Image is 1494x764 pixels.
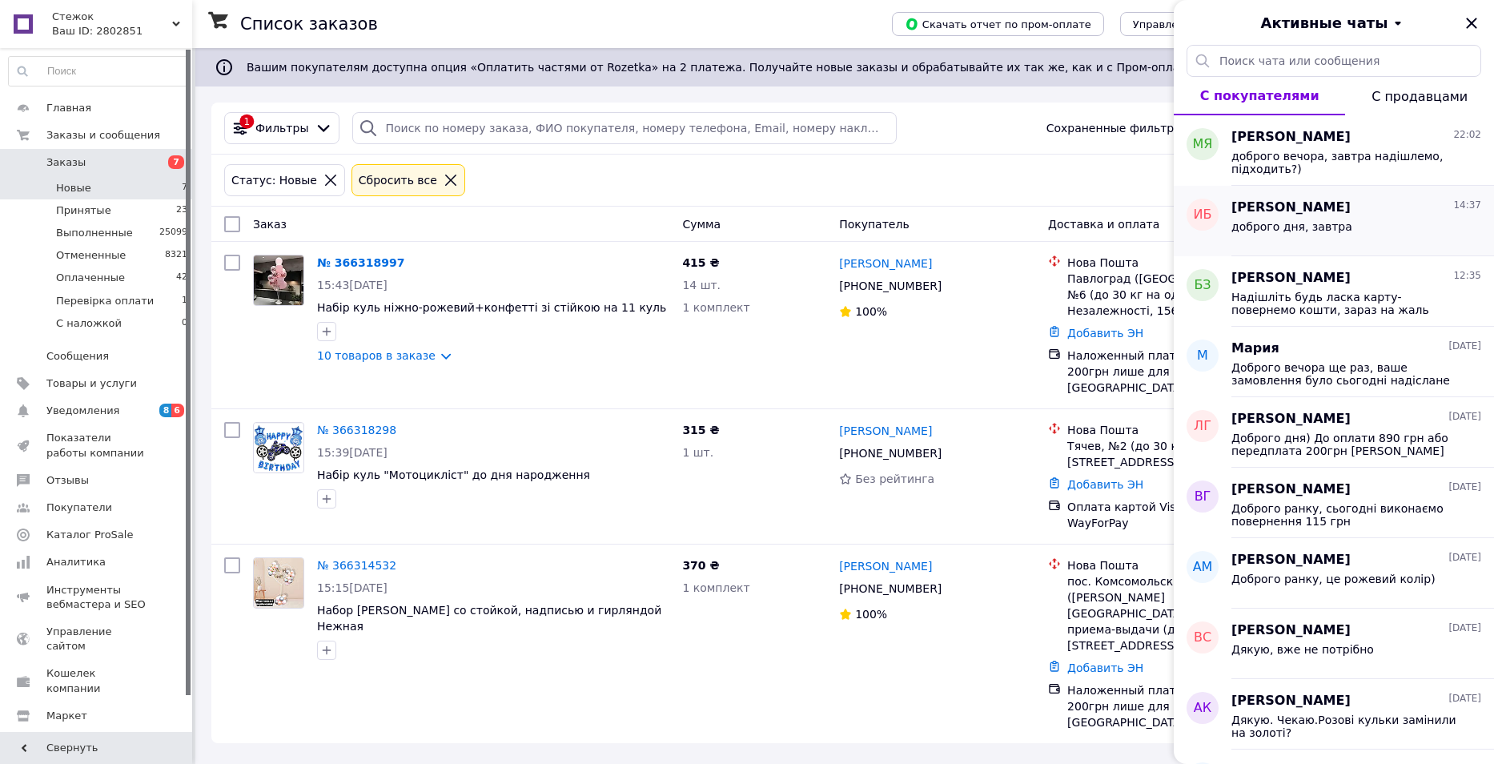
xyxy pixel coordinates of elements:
[52,24,192,38] div: Ваш ID: 2802851
[1462,14,1481,33] button: Закрыть
[1194,417,1211,436] span: ЛГ
[1231,573,1436,585] span: Доброго ранку, це рожевий колір)
[46,528,133,542] span: Каталог ProSale
[56,181,91,195] span: Новые
[1067,255,1286,271] div: Нова Пошта
[56,316,122,331] span: С наложкой
[1046,120,1187,136] span: Сохраненные фильтры:
[317,468,590,481] a: Набір куль "Мотоцикліст" до дня народження
[46,101,91,115] span: Главная
[352,112,897,144] input: Поиск по номеру заказа, ФИО покупателя, номеру телефона, Email, номеру накладной
[1197,347,1208,365] span: М
[1448,551,1481,565] span: [DATE]
[176,203,187,218] span: 23
[1448,621,1481,635] span: [DATE]
[1067,271,1286,319] div: Павлоград ([GEOGRAPHIC_DATA].), №6 (до 30 кг на одне місце): вул. Незалежності, 156
[1231,361,1459,387] span: Доброго вечора ще раз, ваше замовлення було сьогодні надіслане як і обіцяли, завтра замовлення бу...
[317,279,388,292] span: 15:43[DATE]
[682,301,749,314] span: 1 комплект
[1231,150,1459,175] span: доброго вечора, завтра надішлемо, підходить?)
[46,376,137,391] span: Товары и услуги
[1174,538,1494,609] button: АМ[PERSON_NAME][DATE]Доброго ранку, це рожевий колір)
[1231,692,1351,710] span: [PERSON_NAME]
[682,256,719,269] span: 415 ₴
[56,203,111,218] span: Принятые
[182,181,187,195] span: 7
[1448,410,1481,424] span: [DATE]
[682,559,719,572] span: 370 ₴
[228,171,320,189] div: Статус: Новые
[1194,699,1211,718] span: АК
[46,155,86,170] span: Заказы
[253,255,304,306] a: Фото товару
[1261,13,1388,34] span: Активные чаты
[317,301,666,314] a: Набір куль ніжно-рожевий+конфетті зі стійкою на 11 куль
[1067,478,1143,491] a: Добавить ЭН
[1067,348,1286,396] div: Наложенный платеж с предоплатой 200грн лише для [GEOGRAPHIC_DATA]
[1231,220,1352,233] span: доброго дня, завтра
[905,17,1091,31] span: Скачать отчет по пром-оплате
[855,305,887,318] span: 100%
[317,446,388,459] span: 15:39[DATE]
[839,423,932,439] a: [PERSON_NAME]
[1174,609,1494,679] button: ВС[PERSON_NAME][DATE]Дякую, вже не потрібно
[317,559,396,572] a: № 366314532
[1231,551,1351,569] span: [PERSON_NAME]
[839,218,910,231] span: Покупатель
[1194,276,1211,295] span: БЗ
[254,255,303,305] img: Фото товару
[1195,488,1211,506] span: ВГ
[1231,269,1351,288] span: [PERSON_NAME]
[1231,340,1279,358] span: Мария
[1193,135,1213,154] span: МЯ
[317,349,436,362] a: 10 товаров в заказе
[255,120,308,136] span: Фильтры
[253,218,287,231] span: Заказ
[165,248,187,263] span: 8321
[682,424,719,436] span: 315 ₴
[1231,410,1351,428] span: [PERSON_NAME]
[317,424,396,436] a: № 366318298
[46,555,106,569] span: Аналитика
[182,316,187,331] span: 0
[176,271,187,285] span: 42
[1067,438,1286,470] div: Тячев, №2 (до 30 кг): ул. [STREET_ADDRESS]
[1174,256,1494,327] button: БЗ[PERSON_NAME]12:35Надішліть будь ласка карту- повернемо кошти, зараз на жаль немає в наявності ...
[247,61,1275,74] span: Вашим покупателям доступна опция «Оплатить частями от Rozetka» на 2 платежа. Получайте новые зака...
[46,404,119,418] span: Уведомления
[46,431,148,460] span: Показатели работы компании
[317,581,388,594] span: 15:15[DATE]
[682,581,749,594] span: 1 комплект
[1453,128,1481,142] span: 22:02
[839,255,932,271] a: [PERSON_NAME]
[1231,714,1459,739] span: Дякую. Чекаю.Розові кульки замінили на золоті?
[1219,13,1449,34] button: Активные чаты
[46,349,109,364] span: Сообщения
[892,12,1104,36] button: Скачать отчет по пром-оплате
[1231,432,1459,457] span: Доброго дня) До оплати 890 грн або передплата 200грн [PERSON_NAME] IBAN [FINANCIAL_ID] ЄДРПОУ 357...
[171,404,184,417] span: 6
[46,625,148,653] span: Управление сайтом
[855,608,887,621] span: 100%
[1372,89,1468,104] span: С продавцами
[1448,340,1481,353] span: [DATE]
[1231,643,1374,656] span: Дякую, вже не потрібно
[1174,327,1494,397] button: ММария[DATE]Доброго вечора ще раз, ваше замовлення було сьогодні надіслане як і обіцяли, завтра з...
[9,57,188,86] input: Поиск
[159,404,172,417] span: 8
[253,557,304,609] a: Фото товару
[253,422,304,473] a: Фото товару
[46,128,160,143] span: Заказы и сообщения
[1133,18,1259,30] span: Управление статусами
[839,279,942,292] span: [PHONE_NUMBER]
[839,558,932,574] a: [PERSON_NAME]
[317,604,661,633] a: Набор [PERSON_NAME] со стойкой, надписью и гирляндой Нежная
[168,155,184,169] span: 7
[1120,12,1271,36] button: Управление статусами
[355,171,440,189] div: Сбросить все
[1067,661,1143,674] a: Добавить ЭН
[1067,682,1286,730] div: Наложенный платеж с предоплатой 200грн лише для [GEOGRAPHIC_DATA]
[1174,115,1494,186] button: МЯ[PERSON_NAME]22:02доброго вечора, завтра надішлемо, підходить?)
